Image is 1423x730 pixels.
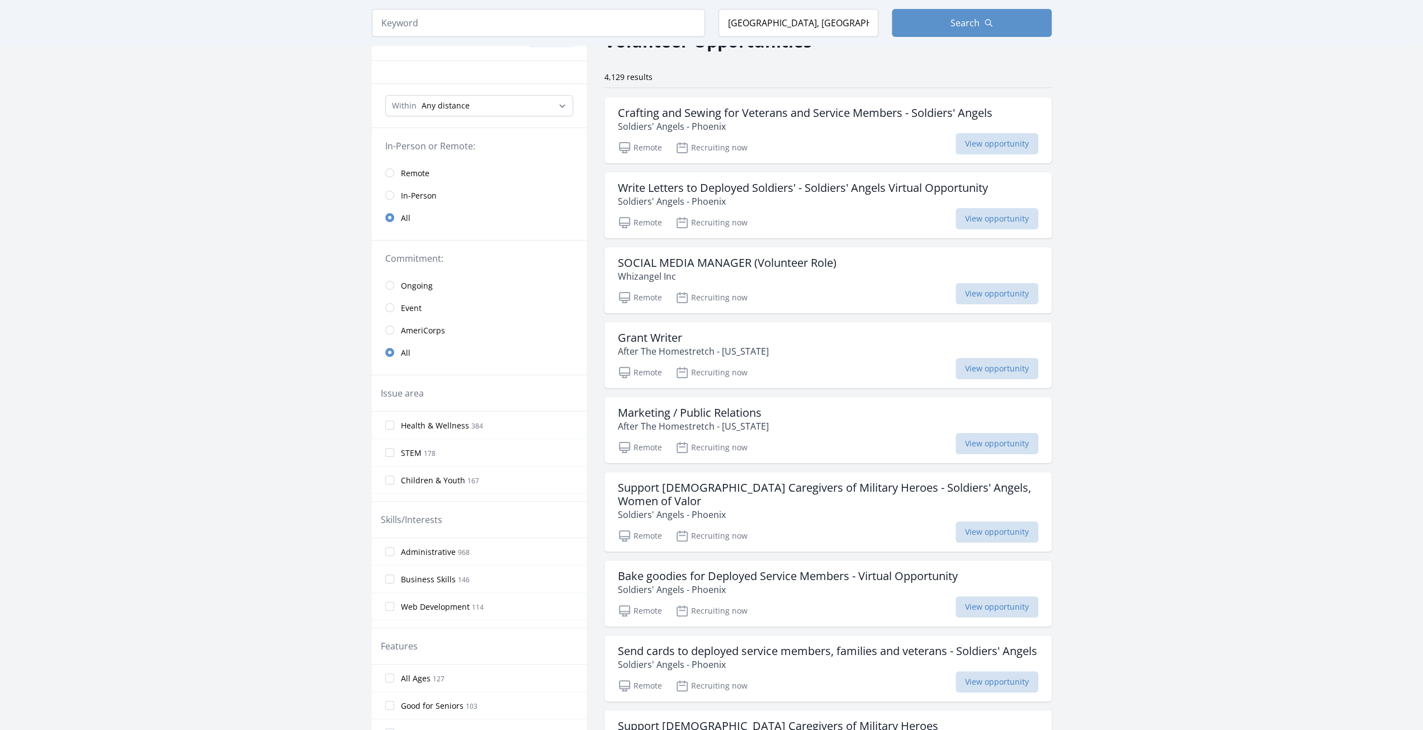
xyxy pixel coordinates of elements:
[401,190,437,201] span: In-Person
[385,602,394,611] input: Web Development 114
[385,139,573,153] legend: In-Person or Remote:
[618,345,769,358] p: After The Homestretch - [US_STATE]
[401,700,464,712] span: Good for Seniors
[471,421,483,431] span: 384
[372,206,587,229] a: All
[618,181,988,195] h3: Write Letters to Deployed Soldiers' - Soldiers' Angels Virtual Opportunity
[381,513,442,526] legend: Skills/Interests
[618,441,662,454] p: Remote
[675,679,748,693] p: Recruiting now
[618,644,1037,658] h3: Send cards to deployed service members, families and veterans - Soldiers' Angels
[604,561,1052,627] a: Bake goodies for Deployed Service Members - Virtual Opportunity Soldiers' Angels - Phoenix Remote...
[618,583,958,596] p: Soldiers' Angels - Phoenix
[956,358,1038,379] span: View opportunity
[618,406,769,420] h3: Marketing / Public Relations
[956,596,1038,618] span: View opportunity
[401,420,469,431] span: Health & Wellness
[401,347,410,359] span: All
[401,574,456,585] span: Business Skills
[618,658,1037,671] p: Soldiers' Angels - Phoenix
[618,141,662,154] p: Remote
[951,16,980,30] span: Search
[618,331,769,345] h3: Grant Writer
[385,475,394,484] input: Children & Youth 167
[385,421,394,430] input: Health & Wellness 384
[618,679,662,693] p: Remote
[675,216,748,229] p: Recruiting now
[618,216,662,229] p: Remote
[401,547,456,558] span: Administrative
[618,529,662,543] p: Remote
[372,341,587,364] a: All
[401,168,429,179] span: Remote
[718,9,878,37] input: Location
[401,673,431,684] span: All Ages
[467,476,479,486] span: 167
[618,508,1038,521] p: Soldiers' Angels - Phoenix
[675,441,748,454] p: Recruiting now
[956,133,1038,154] span: View opportunity
[401,601,470,613] span: Web Development
[385,701,394,710] input: Good for Seniors 103
[604,397,1052,463] a: Marketing / Public Relations After The Homestretch - [US_STATE] Remote Recruiting now View opport...
[433,674,445,684] span: 127
[472,602,484,612] span: 114
[372,184,587,206] a: In-Person
[381,387,424,400] legend: Issue area
[892,9,1052,37] button: Search
[466,701,478,711] span: 103
[385,674,394,682] input: All Ages 127
[372,274,587,296] a: Ongoing
[372,296,587,319] a: Event
[604,172,1052,238] a: Write Letters to Deployed Soldiers' - Soldiers' Angels Virtual Opportunity Soldiers' Angels - Pho...
[385,252,573,265] legend: Commitment:
[401,325,445,336] span: AmeriCorps
[401,448,422,459] span: STEM
[618,481,1038,508] h3: Support [DEMOGRAPHIC_DATA] Caregivers of Military Heroes - Soldiers' Angels, Women of Valor
[618,256,836,270] h3: SOCIAL MEDIA MANAGER (Volunteer Role)
[618,366,662,379] p: Remote
[956,671,1038,693] span: View opportunity
[372,9,705,37] input: Keyword
[372,319,587,341] a: AmeriCorps
[956,208,1038,229] span: View opportunity
[604,322,1052,388] a: Grant Writer After The Homestretch - [US_STATE] Remote Recruiting now View opportunity
[618,195,988,208] p: Soldiers' Angels - Phoenix
[458,575,470,585] span: 146
[618,604,662,618] p: Remote
[604,72,653,82] span: 4,129 results
[401,213,410,224] span: All
[385,547,394,556] input: Administrative 968
[675,529,748,543] p: Recruiting now
[618,420,769,433] p: After The Homestretch - [US_STATE]
[401,280,433,291] span: Ongoing
[956,283,1038,304] span: View opportunity
[675,604,748,618] p: Recruiting now
[401,303,422,314] span: Event
[956,433,1038,454] span: View opportunity
[675,291,748,304] p: Recruiting now
[458,548,470,557] span: 968
[385,448,394,457] input: STEM 178
[618,569,958,583] h3: Bake goodies for Deployed Service Members - Virtual Opportunity
[424,449,436,458] span: 178
[381,639,418,653] legend: Features
[604,472,1052,552] a: Support [DEMOGRAPHIC_DATA] Caregivers of Military Heroes - Soldiers' Angels, Women of Valor Soldi...
[956,521,1038,543] span: View opportunity
[385,574,394,583] input: Business Skills 146
[604,635,1052,701] a: Send cards to deployed service members, families and veterans - Soldiers' Angels Soldiers' Angels...
[618,291,662,304] p: Remote
[401,475,465,486] span: Children & Youth
[372,162,587,184] a: Remote
[675,366,748,379] p: Recruiting now
[604,97,1052,163] a: Crafting and Sewing for Veterans and Service Members - Soldiers' Angels Soldiers' Angels - Phoeni...
[385,95,573,116] select: Search Radius
[618,120,992,133] p: Soldiers' Angels - Phoenix
[675,141,748,154] p: Recruiting now
[618,270,836,283] p: Whizangel Inc
[604,247,1052,313] a: SOCIAL MEDIA MANAGER (Volunteer Role) Whizangel Inc Remote Recruiting now View opportunity
[618,106,992,120] h3: Crafting and Sewing for Veterans and Service Members - Soldiers' Angels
